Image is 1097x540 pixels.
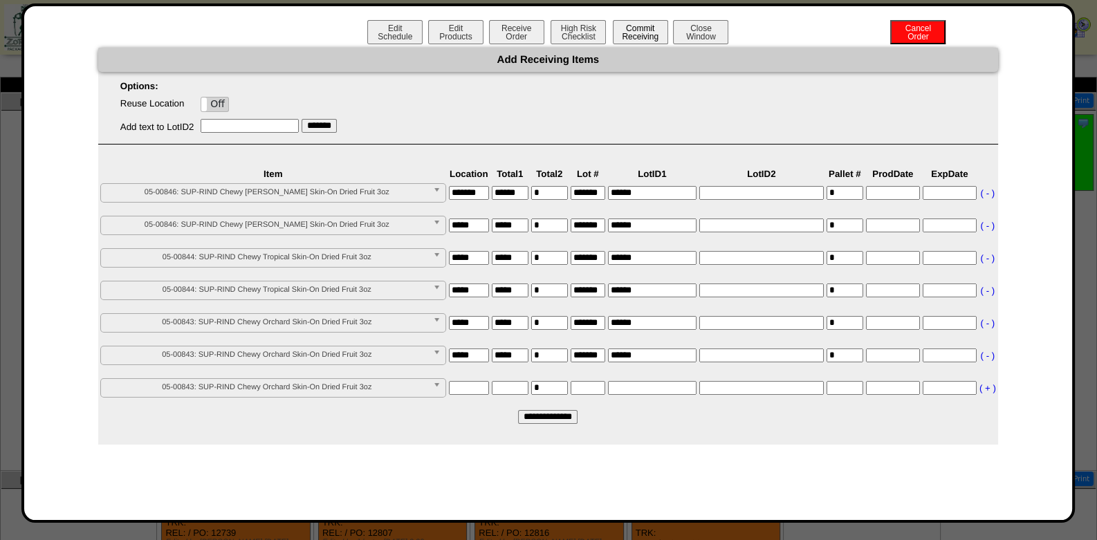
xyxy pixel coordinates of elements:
label: Reuse Location [120,98,185,109]
button: EditSchedule [367,20,423,44]
a: ( - ) [980,351,995,361]
th: Item [100,168,447,180]
th: LotID2 [699,168,824,180]
button: ReceiveOrder [489,20,544,44]
button: CancelOrder [890,20,946,44]
div: OnOff [201,97,229,112]
th: ExpDate [922,168,977,180]
a: ( + ) [979,383,996,393]
a: CloseWindow [672,31,730,41]
th: Pallet # [826,168,864,180]
span: 05-00843: SUP-RIND Chewy Orchard Skin-On Dried Fruit 3oz [107,346,427,363]
a: ( - ) [980,221,995,231]
th: LotID1 [607,168,697,180]
a: ( - ) [980,318,995,328]
span: 05-00843: SUP-RIND Chewy Orchard Skin-On Dried Fruit 3oz [107,314,427,330]
label: Add text to LotID2 [120,122,194,132]
button: EditProducts [428,20,483,44]
p: Options: [98,81,998,91]
th: Total2 [531,168,569,180]
a: ( - ) [980,188,995,198]
th: Lot # [570,168,606,180]
th: Location [448,168,490,180]
span: 05-00846: SUP-RIND Chewy [PERSON_NAME] Skin-On Dried Fruit 3oz [107,184,427,201]
span: 05-00844: SUP-RIND Chewy Tropical Skin-On Dried Fruit 3oz [107,249,427,266]
button: High RiskChecklist [551,20,606,44]
a: ( - ) [980,286,995,296]
label: Off [201,97,228,111]
div: Add Receiving Items [98,48,998,72]
th: ProdDate [865,168,921,180]
a: High RiskChecklist [549,32,609,41]
span: 05-00844: SUP-RIND Chewy Tropical Skin-On Dried Fruit 3oz [107,281,427,298]
span: 05-00843: SUP-RIND Chewy Orchard Skin-On Dried Fruit 3oz [107,379,427,395]
button: CloseWindow [673,20,728,44]
th: Total1 [491,168,529,180]
a: ( - ) [980,253,995,263]
span: 05-00846: SUP-RIND Chewy [PERSON_NAME] Skin-On Dried Fruit 3oz [107,216,427,233]
button: CommitReceiving [613,20,668,44]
